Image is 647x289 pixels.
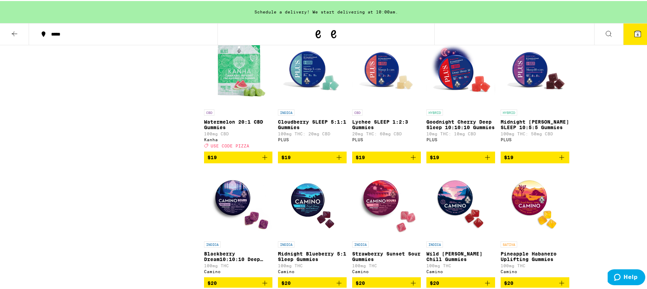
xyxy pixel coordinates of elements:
[637,31,639,36] span: 6
[426,151,495,162] button: Add to bag
[426,262,495,267] p: 100mg THC
[204,36,273,151] a: Open page for Watermelon 20:1 CBD Gummies from Kanha
[426,118,495,129] p: Goodnight Cherry Deep Sleep 10:10:10 Gummies
[504,279,513,285] span: $20
[204,240,221,247] p: INDICA
[501,136,569,141] div: PLUS
[426,268,495,273] div: Camino
[281,279,291,285] span: $20
[278,36,347,105] img: PLUS - Cloudberry SLEEP 5:1:1 Gummies
[504,154,513,159] span: $19
[352,276,421,288] button: Add to bag
[352,268,421,273] div: Camino
[352,36,421,151] a: Open page for Lychee SLEEP 1:2:3 Gummies from PLUS
[426,250,495,261] p: Wild [PERSON_NAME] Chill Gummies
[204,168,273,276] a: Open page for Blackberry Dream10:10:10 Deep Sleep Gummies from Camino
[430,154,439,159] span: $19
[278,108,294,115] p: INDICA
[278,240,294,247] p: INDICA
[426,168,495,237] img: Camino - Wild Berry Chill Gummies
[352,131,421,135] p: 20mg THC: 60mg CBD
[352,168,421,276] a: Open page for Strawberry Sunset Sour Gummies from Camino
[501,168,569,276] a: Open page for Pineapple Habanero Uplifting Gummies from Camino
[426,36,495,151] a: Open page for Goodnight Cherry Deep Sleep 10:10:10 Gummies from PLUS
[278,136,347,141] div: PLUS
[501,240,517,247] p: SATIVA
[204,151,273,162] button: Add to bag
[278,131,347,135] p: 100mg THC: 20mg CBD
[204,136,273,141] div: Kanha
[204,262,273,267] p: 100mg THC
[356,154,365,159] span: $19
[204,250,273,261] p: Blackberry Dream10:10:10 Deep Sleep Gummies
[278,168,347,276] a: Open page for Midnight Blueberry 5:1 Sleep Gummies from Camino
[352,250,421,261] p: Strawberry Sunset Sour Gummies
[352,136,421,141] div: PLUS
[426,240,443,247] p: INDICA
[278,262,347,267] p: 100mg THC
[501,168,569,237] img: Camino - Pineapple Habanero Uplifting Gummies
[352,118,421,129] p: Lychee SLEEP 1:2:3 Gummies
[501,36,569,151] a: Open page for Midnight Berry SLEEP 10:5:5 Gummies from PLUS
[278,168,347,237] img: Camino - Midnight Blueberry 5:1 Sleep Gummies
[608,268,645,286] iframe: Opens a widget where you can find more information
[426,131,495,135] p: 10mg THC: 10mg CBD
[426,168,495,276] a: Open page for Wild Berry Chill Gummies from Camino
[501,151,569,162] button: Add to bag
[352,108,363,115] p: CBD
[281,154,291,159] span: $19
[204,118,273,129] p: Watermelon 20:1 CBD Gummies
[501,262,569,267] p: 100mg THC
[352,168,421,237] img: Camino - Strawberry Sunset Sour Gummies
[352,240,369,247] p: INDICA
[501,276,569,288] button: Add to bag
[352,151,421,162] button: Add to bag
[430,279,439,285] span: $20
[352,36,421,105] img: PLUS - Lychee SLEEP 1:2:3 Gummies
[204,108,214,115] p: CBD
[278,268,347,273] div: Camino
[278,250,347,261] p: Midnight Blueberry 5:1 Sleep Gummies
[204,131,273,135] p: 100mg CBD
[356,279,365,285] span: $20
[207,279,217,285] span: $20
[501,108,517,115] p: HYBRID
[207,154,217,159] span: $19
[352,262,421,267] p: 100mg THC
[501,268,569,273] div: Camino
[204,168,273,237] img: Camino - Blackberry Dream10:10:10 Deep Sleep Gummies
[204,276,273,288] button: Add to bag
[204,36,273,105] img: Kanha - Watermelon 20:1 CBD Gummies
[211,143,249,147] span: USE CODE PIZZA
[204,268,273,273] div: Camino
[426,136,495,141] div: PLUS
[501,250,569,261] p: Pineapple Habanero Uplifting Gummies
[501,118,569,129] p: Midnight [PERSON_NAME] SLEEP 10:5:5 Gummies
[278,118,347,129] p: Cloudberry SLEEP 5:1:1 Gummies
[426,276,495,288] button: Add to bag
[501,36,569,105] img: PLUS - Midnight Berry SLEEP 10:5:5 Gummies
[278,36,347,151] a: Open page for Cloudberry SLEEP 5:1:1 Gummies from PLUS
[426,108,443,115] p: HYBRID
[501,131,569,135] p: 100mg THC: 50mg CBD
[278,276,347,288] button: Add to bag
[426,36,495,105] img: PLUS - Goodnight Cherry Deep Sleep 10:10:10 Gummies
[278,151,347,162] button: Add to bag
